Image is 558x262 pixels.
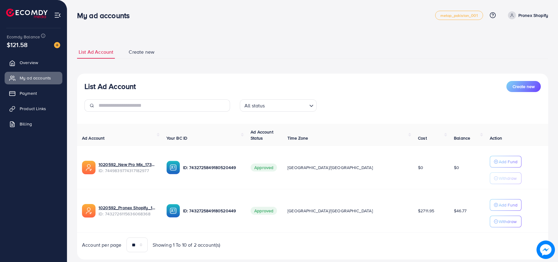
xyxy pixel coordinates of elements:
[454,208,466,214] span: $46.77
[77,11,135,20] h3: My ad accounts
[499,218,517,225] p: Withdraw
[251,164,277,171] span: Approved
[505,11,548,19] a: Pronex Shopify
[20,90,37,96] span: Payment
[20,75,51,81] span: My ad accounts
[99,168,157,174] span: ID: 7449839774317182977
[7,40,28,49] span: $121.58
[506,81,541,92] button: Create new
[518,12,548,19] p: Pronex Shopify
[20,106,46,112] span: Product Links
[5,102,62,115] a: Product Links
[99,211,157,217] span: ID: 7432726115636068368
[82,161,96,174] img: ic-ads-acc.e4c84228.svg
[6,9,48,18] img: logo
[153,241,220,249] span: Showing 1 To 10 of 2 account(s)
[166,161,180,174] img: ic-ba-acc.ded83a64.svg
[499,201,517,209] p: Add Fund
[82,204,96,218] img: ic-ads-acc.e4c84228.svg
[499,175,517,182] p: Withdraw
[183,207,241,214] p: ID: 7432725849180520449
[537,241,555,259] img: image
[166,135,188,141] span: Your BC ID
[5,72,62,84] a: My ad accounts
[99,161,157,174] div: <span class='underline'>1020592_New Pro Mix_1734550996535</span></br>7449839774317182977
[287,164,373,171] span: [GEOGRAPHIC_DATA]/[GEOGRAPHIC_DATA]
[499,158,517,165] p: Add Fund
[440,13,478,17] span: metap_pakistan_001
[84,82,136,91] h3: List Ad Account
[287,208,373,214] span: [GEOGRAPHIC_DATA]/[GEOGRAPHIC_DATA]
[5,118,62,130] a: Billing
[251,207,277,215] span: Approved
[99,161,157,168] a: 1020592_New Pro Mix_1734550996535
[490,172,521,184] button: Withdraw
[183,164,241,171] p: ID: 7432725849180520449
[129,48,154,56] span: Create new
[454,135,470,141] span: Balance
[79,48,113,56] span: List Ad Account
[243,101,266,110] span: All status
[54,12,61,19] img: menu
[166,204,180,218] img: ic-ba-acc.ded83a64.svg
[5,87,62,99] a: Payment
[20,121,32,127] span: Billing
[490,156,521,168] button: Add Fund
[99,205,157,217] div: <span class='underline'>1020592_Pronex Shopify_1730566414571</span></br>7432726115636068368
[287,135,308,141] span: Time Zone
[418,164,423,171] span: $0
[435,11,483,20] a: metap_pakistan_001
[490,135,502,141] span: Action
[418,135,427,141] span: Cost
[82,241,122,249] span: Account per page
[240,99,317,112] div: Search for option
[490,216,521,227] button: Withdraw
[7,34,40,40] span: Ecomdy Balance
[251,129,273,141] span: Ad Account Status
[267,100,307,110] input: Search for option
[54,42,60,48] img: image
[513,83,535,90] span: Create new
[490,199,521,211] button: Add Fund
[5,56,62,69] a: Overview
[20,60,38,66] span: Overview
[454,164,459,171] span: $0
[99,205,157,211] a: 1020592_Pronex Shopify_1730566414571
[418,208,434,214] span: $2711.95
[82,135,105,141] span: Ad Account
